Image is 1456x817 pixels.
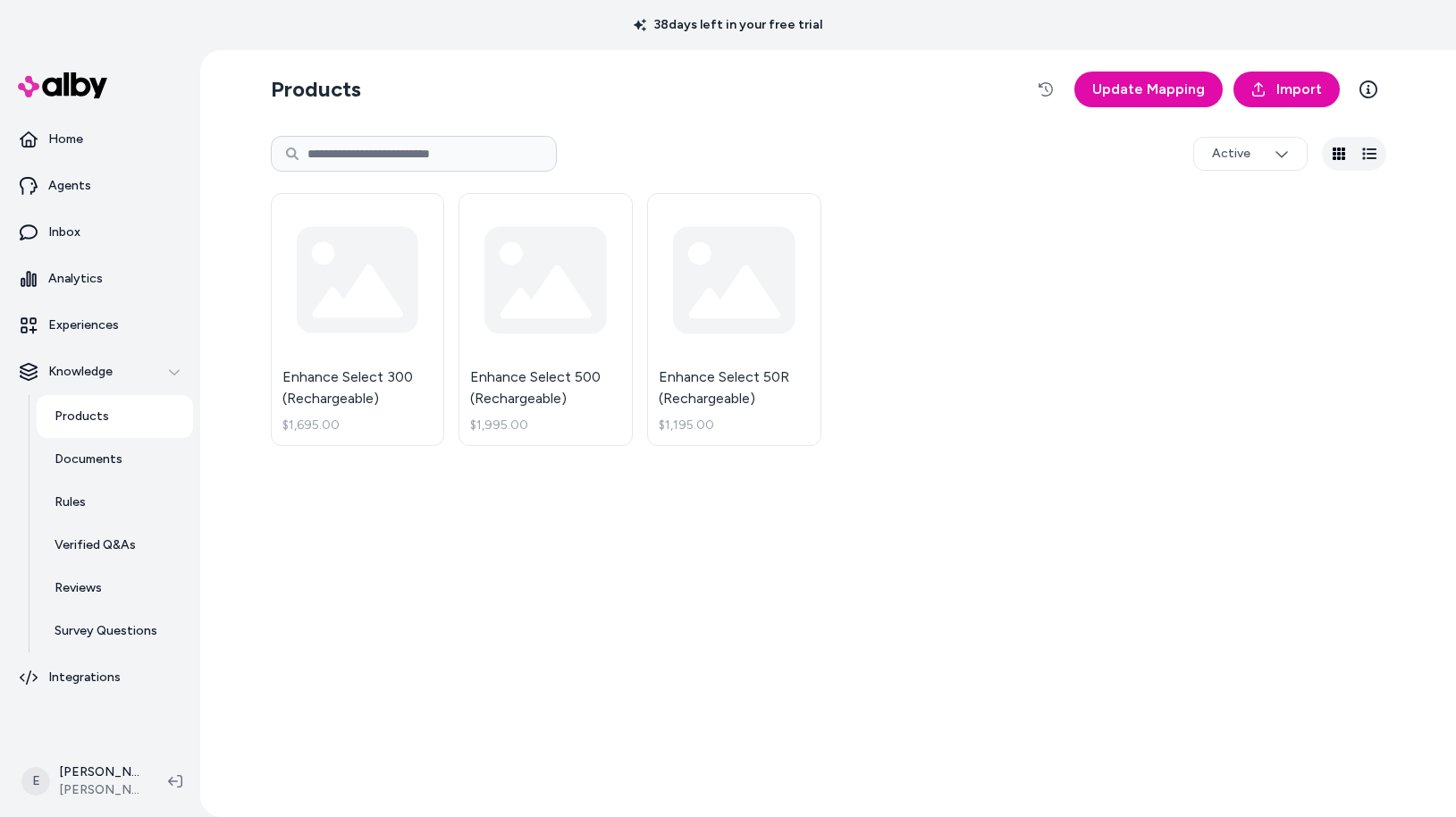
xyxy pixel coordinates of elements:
a: Experiences [7,304,193,347]
p: 38 days left in your free trial [623,16,833,34]
button: Knowledge [7,350,193,393]
button: E[PERSON_NAME][PERSON_NAME] [11,753,154,810]
span: [PERSON_NAME] [59,781,139,799]
p: Verified Q&As [55,536,136,554]
a: Agents [7,164,193,207]
a: Inbox [7,211,193,254]
p: Survey Questions [55,622,157,640]
p: Integrations [48,669,121,686]
p: Rules [55,493,86,511]
a: Analytics [7,257,193,300]
a: Import [1233,72,1340,107]
p: Products [55,408,109,425]
a: Products [37,395,193,438]
p: Agents [48,177,91,195]
h2: Products [271,75,361,104]
img: alby Logo [18,72,107,98]
p: Reviews [55,579,102,597]
a: Update Mapping [1074,72,1223,107]
a: Reviews [37,567,193,610]
a: Enhance Select 300 (Rechargeable)$1,695.00 [271,193,445,446]
p: Documents [55,451,122,468]
a: Verified Q&As [37,524,193,567]
a: Enhance Select 50R (Rechargeable)$1,195.00 [647,193,821,446]
button: Active [1193,137,1308,171]
span: Update Mapping [1092,79,1205,100]
span: Import [1276,79,1322,100]
p: Knowledge [48,363,113,381]
p: Analytics [48,270,103,288]
a: Home [7,118,193,161]
a: Rules [37,481,193,524]
a: Survey Questions [37,610,193,653]
a: Documents [37,438,193,481]
a: Enhance Select 500 (Rechargeable)$1,995.00 [459,193,633,446]
span: E [21,767,50,796]
p: Experiences [48,316,119,334]
p: Inbox [48,223,80,241]
p: [PERSON_NAME] [59,763,139,781]
a: Integrations [7,656,193,699]
p: Home [48,131,83,148]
